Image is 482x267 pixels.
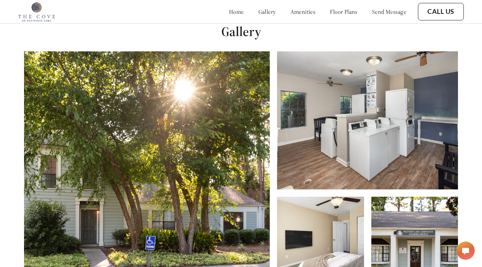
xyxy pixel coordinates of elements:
[372,8,406,15] a: send message
[418,3,464,20] button: Call Us
[330,8,357,15] a: floor plans
[18,2,55,21] img: cove_at_fountain_lake_logo.png
[291,8,316,15] a: amenities
[427,8,454,16] a: Call Us
[258,8,276,15] a: gallery
[229,8,244,15] a: home
[277,51,458,189] img: Alt text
